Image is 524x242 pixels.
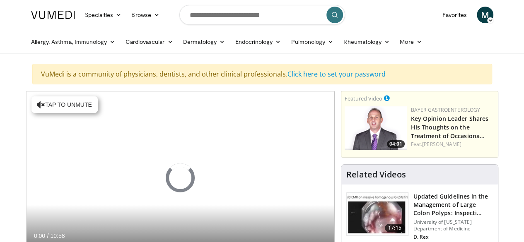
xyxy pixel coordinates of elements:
p: University of [US_STATE] Department of Medicine [413,219,493,232]
a: Rheumatology [338,34,395,50]
a: M [477,7,493,23]
a: Pulmonology [286,34,338,50]
input: Search topics, interventions [179,5,345,25]
a: Favorites [437,7,472,23]
div: Feat. [411,141,495,148]
img: 9828b8df-38ad-4333-b93d-bb657251ca89.png.150x105_q85_crop-smart_upscale.png [345,106,407,150]
a: Endocrinology [230,34,286,50]
a: Cardiovascular [120,34,178,50]
a: Dermatology [178,34,230,50]
a: Bayer Gastroenterology [411,106,481,113]
a: Specialties [80,7,127,23]
a: Click here to set your password [287,69,386,79]
span: 10:58 [50,232,65,239]
h3: Updated Guidelines in the Management of Large Colon Polyps: Inspecti… [413,192,493,217]
a: Key Opinion Leader Shares His Thoughts on the Treatment of Occasiona… [411,115,489,140]
span: 0:00 [34,232,45,239]
a: 04:01 [345,106,407,150]
a: [PERSON_NAME] [422,141,461,148]
div: VuMedi is a community of physicians, dentists, and other clinical professionals. [32,64,492,84]
a: Browse [126,7,164,23]
span: 17:15 [385,224,405,232]
img: VuMedi Logo [31,11,75,19]
p: D. Rex [413,234,493,240]
a: More [395,34,427,50]
button: Tap to unmute [31,96,98,113]
img: dfcfcb0d-b871-4e1a-9f0c-9f64970f7dd8.150x105_q85_crop-smart_upscale.jpg [347,193,408,236]
h4: Related Videos [346,170,406,180]
span: 04:01 [387,140,405,148]
a: Allergy, Asthma, Immunology [26,34,121,50]
span: / [47,232,49,239]
small: Featured Video [345,95,382,102]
